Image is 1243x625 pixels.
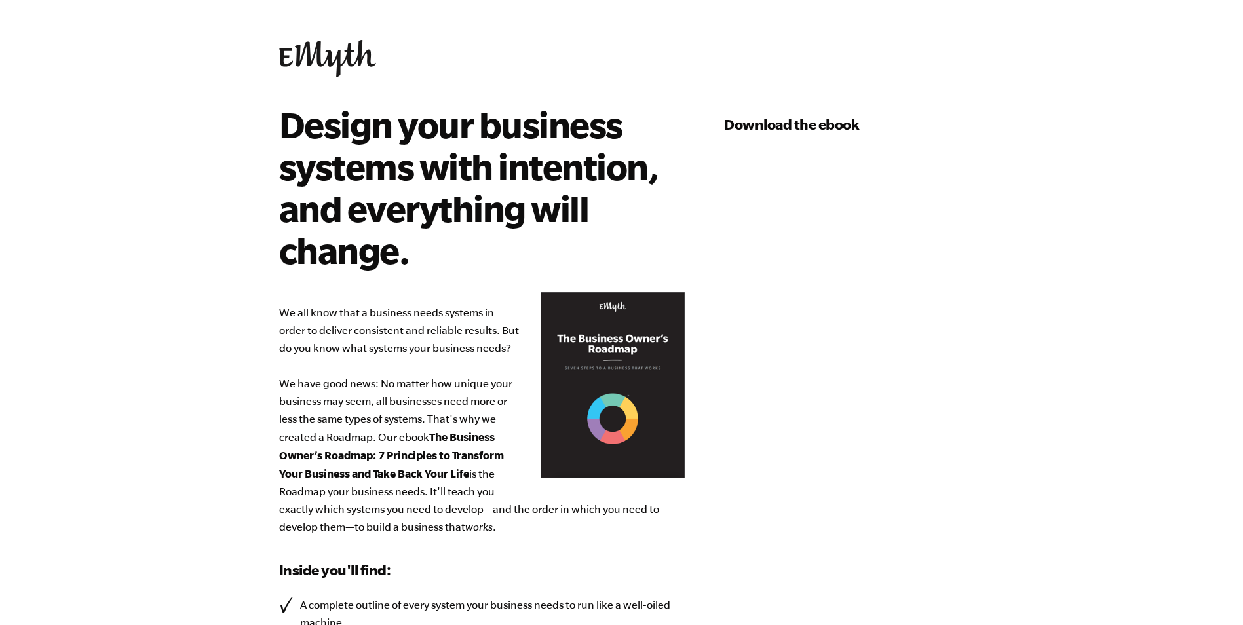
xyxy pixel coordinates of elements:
p: We all know that a business needs systems in order to deliver consistent and reliable results. Bu... [279,304,685,536]
h2: Design your business systems with intention, and everything will change. [279,104,666,271]
h3: Inside you'll find: [279,559,685,580]
img: EMyth [279,40,376,77]
em: works [465,521,493,533]
b: The Business Owner’s Roadmap: 7 Principles to Transform Your Business and Take Back Your Life [279,430,504,480]
img: Business Owners Roadmap Cover [541,292,685,479]
h3: Download the ebook [724,114,964,135]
